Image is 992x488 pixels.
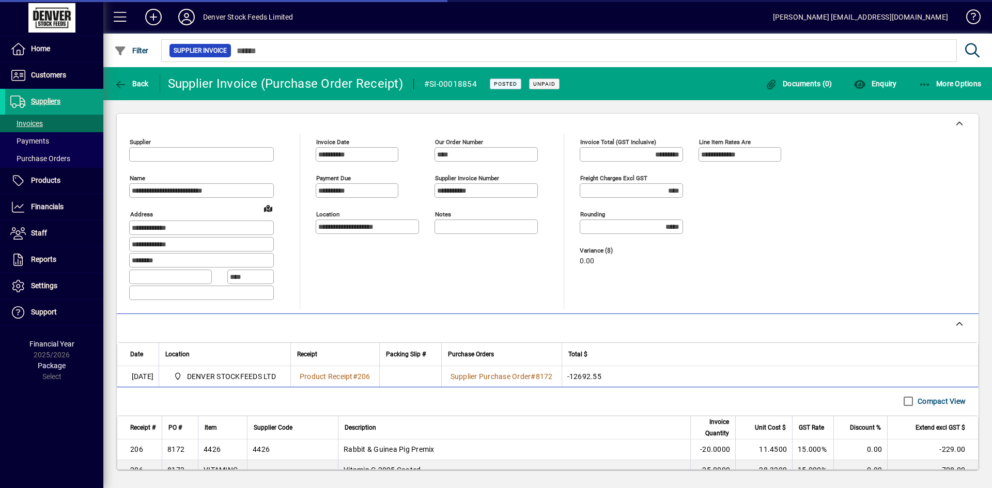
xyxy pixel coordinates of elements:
[690,439,735,460] td: -20.0000
[5,62,103,88] a: Customers
[205,422,217,433] span: Item
[31,176,60,184] span: Products
[580,211,605,218] mat-label: Rounding
[254,422,292,433] span: Supplier Code
[792,460,833,481] td: 15.000%
[792,439,833,460] td: 15.000%
[130,138,151,146] mat-label: Supplier
[130,349,152,360] div: Date
[31,71,66,79] span: Customers
[851,74,899,93] button: Enquiry
[112,41,151,60] button: Filter
[562,366,979,387] td: -12692.55
[580,247,642,254] span: Variance ($)
[297,349,317,360] span: Receipt
[168,75,403,92] div: Supplier Invoice (Purchase Order Receipt)
[10,154,70,163] span: Purchase Orders
[29,340,74,348] span: Financial Year
[204,465,238,475] div: VITAMINC
[735,439,792,460] td: 11.4500
[130,175,145,182] mat-label: Name
[353,372,358,381] span: #
[833,439,887,460] td: 0.00
[531,372,535,381] span: #
[697,416,729,439] span: Invoice Quantity
[5,300,103,325] a: Support
[316,175,351,182] mat-label: Payment due
[5,132,103,150] a: Payments
[5,36,103,62] a: Home
[735,460,792,481] td: 28.3200
[5,115,103,132] a: Invoices
[31,97,60,105] span: Suppliers
[31,281,57,290] span: Settings
[169,370,280,383] span: DENVER STOCKFEEDS LTD
[919,80,982,88] span: More Options
[958,2,979,36] a: Knowledge Base
[435,175,499,182] mat-label: Supplier invoice number
[117,460,162,481] td: 206
[580,138,656,146] mat-label: Invoice Total (GST inclusive)
[448,349,494,360] span: Purchase Orders
[5,247,103,273] a: Reports
[568,349,587,360] span: Total $
[887,439,978,460] td: -229.00
[300,372,353,381] span: Product Receipt
[338,439,690,460] td: Rabbit & Guinea Pig Premix
[699,138,751,146] mat-label: Line item rates are
[5,168,103,194] a: Products
[10,119,43,128] span: Invoices
[31,202,64,211] span: Financials
[260,200,276,216] a: View on map
[5,150,103,167] a: Purchase Orders
[435,211,451,218] mat-label: Notes
[916,422,965,433] span: Extend excl GST $
[494,81,517,87] span: Posted
[755,422,786,433] span: Unit Cost $
[765,80,832,88] span: Documents (0)
[887,460,978,481] td: -708.00
[447,371,556,382] a: Supplier Purchase Order#8172
[345,422,376,433] span: Description
[117,439,162,460] td: 206
[247,439,338,460] td: 4426
[916,74,984,93] button: More Options
[137,8,170,26] button: Add
[316,138,349,146] mat-label: Invoice date
[854,80,896,88] span: Enquiry
[386,349,435,360] div: Packing Slip #
[38,361,66,370] span: Package
[31,308,57,316] span: Support
[916,396,966,406] label: Compact View
[5,194,103,220] a: Financials
[580,175,647,182] mat-label: Freight charges excl GST
[174,45,227,56] span: Supplier Invoice
[31,44,50,53] span: Home
[114,46,149,55] span: Filter
[690,460,735,481] td: -25.0000
[162,460,198,481] td: 8172
[103,74,160,93] app-page-header-button: Back
[773,9,948,25] div: [PERSON_NAME] [EMAIL_ADDRESS][DOMAIN_NAME]
[833,460,887,481] td: 0.00
[580,257,594,265] span: 0.00
[451,372,531,381] span: Supplier Purchase Order
[132,371,154,382] span: [DATE]
[358,372,370,381] span: 206
[165,349,190,360] span: Location
[204,444,221,454] div: 4426
[162,439,198,460] td: 8172
[203,9,293,25] div: Denver Stock Feeds Limited
[763,74,835,93] button: Documents (0)
[799,422,824,433] span: GST Rate
[386,349,426,360] span: Packing Slip #
[31,229,47,237] span: Staff
[5,221,103,246] a: Staff
[296,371,374,382] a: Product Receipt#206
[10,137,49,145] span: Payments
[168,422,182,433] span: PO #
[5,273,103,299] a: Settings
[130,422,156,433] span: Receipt #
[424,76,477,92] div: #SI-00018854
[114,80,149,88] span: Back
